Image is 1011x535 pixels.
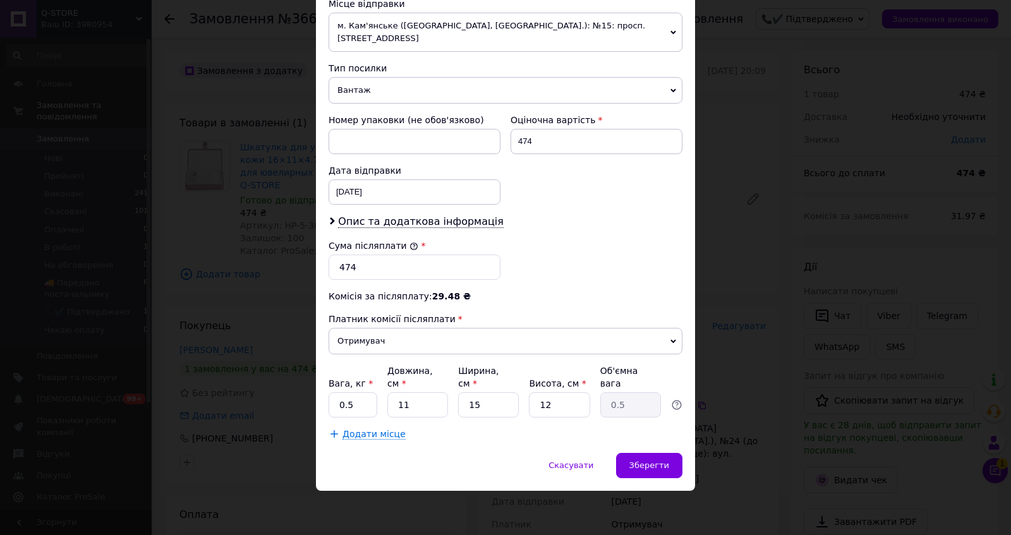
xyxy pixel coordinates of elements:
[387,366,433,388] label: Довжина, см
[529,378,586,388] label: Висота, см
[329,63,387,73] span: Тип посилки
[342,429,406,440] span: Додати місце
[329,77,682,104] span: Вантаж
[629,460,669,470] span: Зберегти
[329,314,456,324] span: Платник комісії післяплати
[458,366,499,388] label: Ширина, см
[511,114,682,126] div: Оціночна вартість
[329,114,500,126] div: Номер упаковки (не обов'язково)
[338,215,504,228] span: Опис та додаткова інформація
[329,13,682,52] span: м. Кам'янське ([GEOGRAPHIC_DATA], [GEOGRAPHIC_DATA].): №15: просп. [STREET_ADDRESS]
[329,328,682,354] span: Отримувач
[329,241,418,251] label: Сума післяплати
[329,290,682,303] div: Комісія за післяплату:
[329,164,500,177] div: Дата відправки
[548,460,593,470] span: Скасувати
[600,364,661,390] div: Об'ємна вага
[329,378,373,388] label: Вага, кг
[432,291,471,301] span: 29.48 ₴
